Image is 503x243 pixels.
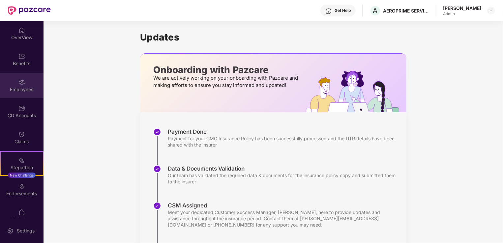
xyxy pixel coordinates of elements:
div: Admin [443,11,481,16]
img: svg+xml;base64,PHN2ZyBpZD0iSG9tZSIgeG1sbnM9Imh0dHA6Ly93d3cudzMub3JnLzIwMDAvc3ZnIiB3aWR0aD0iMjAiIG... [18,27,25,34]
img: svg+xml;base64,PHN2ZyB4bWxucz0iaHR0cDovL3d3dy53My5vcmcvMjAwMC9zdmciIHdpZHRoPSIyMSIgaGVpZ2h0PSIyMC... [18,157,25,164]
img: svg+xml;base64,PHN2ZyBpZD0iQ0RfQWNjb3VudHMiIGRhdGEtbmFtZT0iQ0QgQWNjb3VudHMiIHhtbG5zPSJodHRwOi8vd3... [18,105,25,112]
div: Data & Documents Validation [168,165,400,172]
img: svg+xml;base64,PHN2ZyBpZD0iSGVscC0zMngzMiIgeG1sbnM9Imh0dHA6Ly93d3cudzMub3JnLzIwMDAvc3ZnIiB3aWR0aD... [325,8,332,14]
img: hrOnboarding [306,71,406,112]
div: Payment Done [168,128,400,135]
div: Payment for your GMC Insurance Policy has been successfully processed and the UTR details have be... [168,135,400,148]
h1: Updates [140,32,406,43]
img: svg+xml;base64,PHN2ZyBpZD0iRW1wbG95ZWVzIiB4bWxucz0iaHR0cDovL3d3dy53My5vcmcvMjAwMC9zdmciIHdpZHRoPS... [18,79,25,86]
div: New Challenge [8,173,36,178]
p: We are actively working on your onboarding with Pazcare and making efforts to ensure you stay inf... [153,74,300,89]
div: AEROPRIME SERVICES PRIVATE LIMITED [383,8,429,14]
img: svg+xml;base64,PHN2ZyBpZD0iU3RlcC1Eb25lLTMyeDMyIiB4bWxucz0iaHR0cDovL3d3dy53My5vcmcvMjAwMC9zdmciIH... [153,165,161,173]
img: svg+xml;base64,PHN2ZyBpZD0iTXlfT3JkZXJzIiBkYXRhLW5hbWU9Ik15IE9yZGVycyIgeG1sbnM9Imh0dHA6Ly93d3cudz... [18,209,25,216]
span: A [373,7,378,14]
p: Onboarding with Pazcare [153,67,300,73]
div: Our team has validated the required data & documents for the insurance policy copy and submitted ... [168,172,400,185]
div: CSM Assigned [168,202,400,209]
img: svg+xml;base64,PHN2ZyBpZD0iU3RlcC1Eb25lLTMyeDMyIiB4bWxucz0iaHR0cDovL3d3dy53My5vcmcvMjAwMC9zdmciIH... [153,202,161,210]
div: Get Help [335,8,351,13]
div: [PERSON_NAME] [443,5,481,11]
div: Meet your dedicated Customer Success Manager, [PERSON_NAME], here to provide updates and assistan... [168,209,400,228]
img: svg+xml;base64,PHN2ZyBpZD0iQmVuZWZpdHMiIHhtbG5zPSJodHRwOi8vd3d3LnczLm9yZy8yMDAwL3N2ZyIgd2lkdGg9Ij... [18,53,25,60]
img: svg+xml;base64,PHN2ZyBpZD0iQ2xhaW0iIHhtbG5zPSJodHRwOi8vd3d3LnczLm9yZy8yMDAwL3N2ZyIgd2lkdGg9IjIwIi... [18,131,25,138]
img: New Pazcare Logo [8,6,51,15]
div: Stepathon [1,164,43,171]
img: svg+xml;base64,PHN2ZyBpZD0iRW5kb3JzZW1lbnRzIiB4bWxucz0iaHR0cDovL3d3dy53My5vcmcvMjAwMC9zdmciIHdpZH... [18,183,25,190]
img: svg+xml;base64,PHN2ZyBpZD0iU2V0dGluZy0yMHgyMCIgeG1sbnM9Imh0dHA6Ly93d3cudzMub3JnLzIwMDAvc3ZnIiB3aW... [7,228,14,234]
img: svg+xml;base64,PHN2ZyBpZD0iRHJvcGRvd24tMzJ4MzIiIHhtbG5zPSJodHRwOi8vd3d3LnczLm9yZy8yMDAwL3N2ZyIgd2... [488,8,494,13]
div: Settings [15,228,37,234]
img: svg+xml;base64,PHN2ZyBpZD0iU3RlcC1Eb25lLTMyeDMyIiB4bWxucz0iaHR0cDovL3d3dy53My5vcmcvMjAwMC9zdmciIH... [153,128,161,136]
